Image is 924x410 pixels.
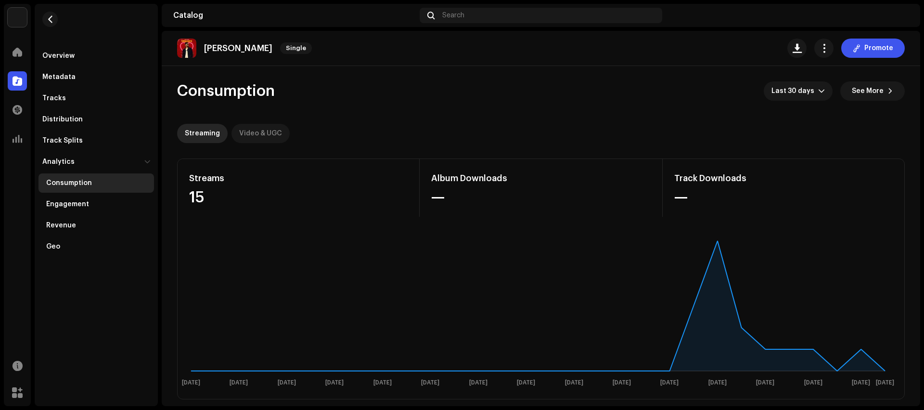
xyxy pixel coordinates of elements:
img: f8516f70-a611-4a08-a886-ed2aed33f267 [177,39,196,58]
text: [DATE] [565,380,583,386]
div: Revenue [46,222,76,229]
re-m-nav-item: Engagement [38,195,154,214]
text: [DATE] [660,380,679,386]
button: See More [840,81,905,101]
div: — [431,190,650,205]
text: [DATE] [708,380,727,386]
div: Track Downloads [674,171,893,186]
re-m-nav-item: Distribution [38,110,154,129]
re-m-nav-item: Track Splits [38,131,154,150]
div: Track Splits [42,137,83,145]
text: [DATE] [182,380,200,386]
text: [DATE] [852,380,870,386]
re-m-nav-dropdown: Analytics [38,152,154,256]
img: bb356b9b-6e90-403f-adc8-c282c7c2e227 [8,8,27,27]
text: [DATE] [876,380,894,386]
span: Consumption [177,81,275,101]
div: — [674,190,893,205]
div: Album Downloads [431,171,650,186]
button: Promote [841,39,905,58]
span: Search [442,12,464,19]
div: Catalog [173,12,416,19]
text: [DATE] [517,380,535,386]
div: Geo [46,243,60,251]
div: Video & UGC [239,124,282,143]
p: [PERSON_NAME] [204,43,272,53]
re-m-nav-item: Overview [38,46,154,66]
re-m-nav-item: Tracks [38,89,154,108]
div: Streaming [185,124,220,143]
div: 15 [189,190,408,205]
text: [DATE] [421,380,439,386]
re-m-nav-item: Consumption [38,173,154,193]
text: [DATE] [469,380,488,386]
div: Distribution [42,116,83,123]
div: Engagement [46,200,89,208]
div: Tracks [42,94,66,102]
div: Streams [189,171,408,186]
text: [DATE] [613,380,631,386]
span: See More [852,81,884,101]
text: [DATE] [756,380,774,386]
span: Last 30 days [771,81,818,101]
re-m-nav-item: Geo [38,237,154,256]
div: Consumption [46,179,92,187]
text: [DATE] [278,380,296,386]
img: e0f9ae51-492e-4667-bc5c-e30dcec3c6fc [893,8,909,23]
div: Overview [42,52,75,60]
div: dropdown trigger [818,81,825,101]
span: Promote [864,39,893,58]
text: [DATE] [325,380,344,386]
div: Metadata [42,73,76,81]
span: Single [280,42,312,54]
re-m-nav-item: Revenue [38,216,154,235]
text: [DATE] [373,380,392,386]
text: [DATE] [230,380,248,386]
re-m-nav-item: Metadata [38,67,154,87]
div: Analytics [42,158,75,166]
text: [DATE] [804,380,822,386]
